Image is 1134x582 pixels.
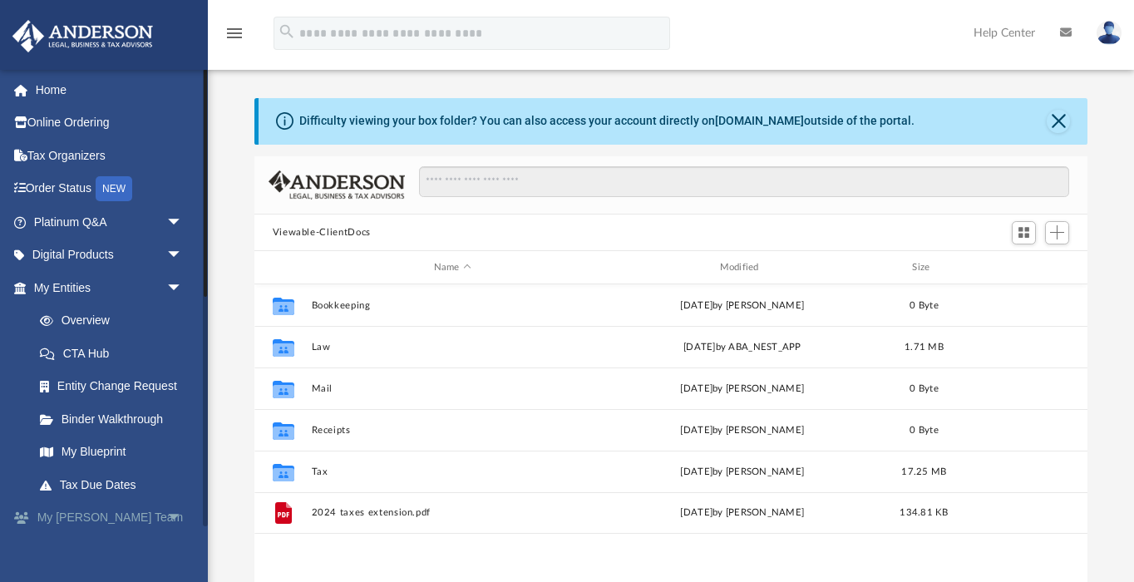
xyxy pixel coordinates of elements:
i: menu [224,23,244,43]
div: id [261,260,303,275]
a: Home [12,73,208,106]
button: Close [1047,110,1070,133]
a: Order StatusNEW [12,172,208,206]
span: 17.25 MB [901,467,946,476]
span: 0 Byte [910,301,939,310]
a: CTA Hub [23,337,208,370]
button: Receipts [311,425,594,436]
div: [DATE] by [PERSON_NAME] [601,423,884,438]
div: Size [890,260,957,275]
div: Modified [600,260,883,275]
a: menu [224,32,244,43]
button: Bookkeeping [311,300,594,311]
div: [DATE] by ABA_NEST_APP [601,340,884,355]
button: Law [311,342,594,353]
span: 1.71 MB [905,343,944,352]
a: Entity Change Request [23,370,208,403]
a: Tax Organizers [12,139,208,172]
img: User Pic [1097,21,1122,45]
img: Anderson Advisors Platinum Portal [7,20,158,52]
div: Name [310,260,593,275]
button: Tax [311,466,594,477]
a: Binder Walkthrough [23,402,208,436]
a: Platinum Q&Aarrow_drop_down [12,205,208,239]
div: [DATE] by [PERSON_NAME] [601,506,884,520]
span: arrow_drop_down [166,271,200,305]
div: id [964,260,1081,275]
div: [DATE] by [PERSON_NAME] [601,465,884,480]
a: Tax Due Dates [23,468,208,501]
span: arrow_drop_down [166,501,200,535]
div: [DATE] by [PERSON_NAME] [601,382,884,397]
i: search [278,22,296,41]
input: Search files and folders [419,166,1069,198]
span: arrow_drop_down [166,205,200,239]
a: My [PERSON_NAME] Teamarrow_drop_down [12,501,208,535]
button: Mail [311,383,594,394]
a: My Entitiesarrow_drop_down [12,271,208,304]
a: Overview [23,304,208,338]
span: 0 Byte [910,384,939,393]
a: Online Ordering [12,106,208,140]
button: 2024 taxes extension.pdf [311,507,594,518]
button: Switch to Grid View [1012,221,1037,244]
div: NEW [96,176,132,201]
div: Difficulty viewing your box folder? You can also access your account directly on outside of the p... [299,112,915,130]
a: Digital Productsarrow_drop_down [12,239,208,272]
div: [DATE] by [PERSON_NAME] [601,298,884,313]
a: [DOMAIN_NAME] [715,114,804,127]
a: My Blueprint [23,436,200,469]
span: arrow_drop_down [166,239,200,273]
span: 134.81 KB [900,508,948,517]
span: 0 Byte [910,426,939,435]
button: Viewable-ClientDocs [273,225,371,240]
button: Add [1045,221,1070,244]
